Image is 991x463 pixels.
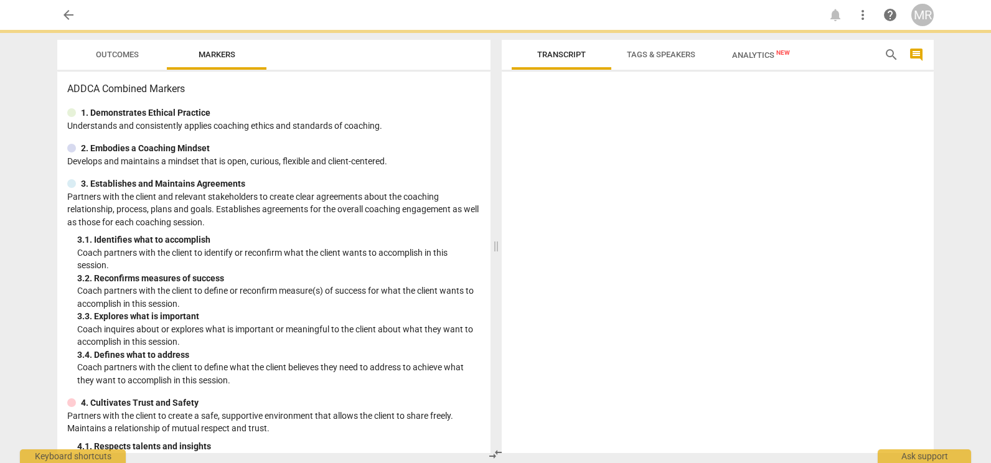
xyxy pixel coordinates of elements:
[77,323,481,348] p: Coach inquires about or explores what is important or meaningful to the client about what they wa...
[488,447,503,462] span: compare_arrows
[776,49,790,56] span: New
[67,190,481,229] p: Partners with the client and relevant stakeholders to create clear agreements about the coaching ...
[96,50,139,59] span: Outcomes
[67,409,481,435] p: Partners with the client to create a safe, supportive environment that allows the client to share...
[881,45,901,65] button: Search
[732,50,790,60] span: Analytics
[61,7,76,22] span: arrow_back
[77,284,481,310] p: Coach partners with the client to define or reconfirm measure(s) of success for what the client w...
[77,361,481,386] p: Coach partners with the client to define what the client believes they need to address to achieve...
[627,50,695,59] span: Tags & Speakers
[883,7,898,22] span: help
[77,440,481,453] div: 4. 1. Respects talents and insights
[81,177,245,190] p: 3. Establishes and Maintains Agreements
[855,7,870,22] span: more_vert
[77,310,481,323] div: 3. 3. Explores what is important
[879,4,901,26] a: Help
[77,233,481,246] div: 3. 1. Identifies what to accomplish
[906,45,926,65] button: Show/Hide comments
[77,348,481,362] div: 3. 4. Defines what to address
[67,82,481,96] h3: ADDCA Combined Markers
[67,155,481,168] p: Develops and maintains a mindset that is open, curious, flexible and client-centered.
[77,272,481,285] div: 3. 2. Reconfirms measures of success
[81,142,210,155] p: 2. Embodies a Coaching Mindset
[878,449,971,463] div: Ask support
[909,47,924,62] span: comment
[81,106,210,119] p: 1. Demonstrates Ethical Practice
[77,246,481,272] p: Coach partners with the client to identify or reconfirm what the client wants to accomplish in th...
[67,119,481,133] p: Understands and consistently applies coaching ethics and standards of coaching.
[537,50,586,59] span: Transcript
[911,4,934,26] button: MR
[884,47,899,62] span: search
[81,396,199,409] p: 4. Cultivates Trust and Safety
[20,449,126,463] div: Keyboard shortcuts
[199,50,235,59] span: Markers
